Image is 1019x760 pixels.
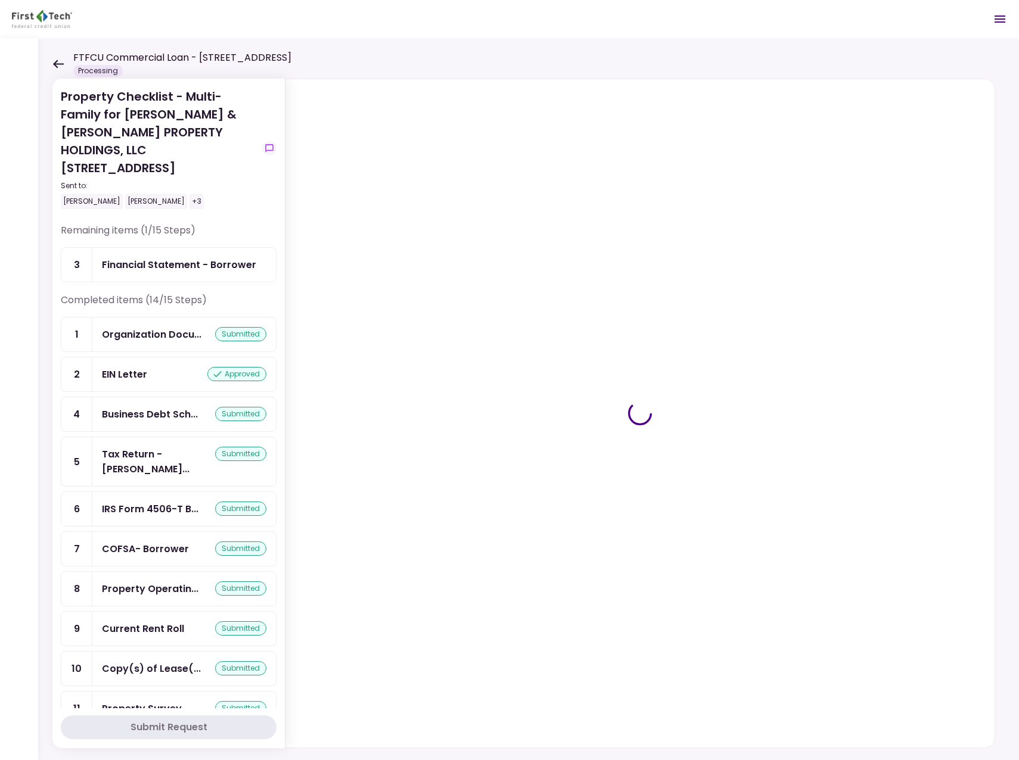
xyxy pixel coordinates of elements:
[262,141,277,155] button: show-messages
[61,317,277,352] a: 1Organization Documents for Borrowing Entitysubmitted
[102,621,184,636] div: Current Rent Roll
[61,691,277,726] a: 11Property Surveysubmitted
[189,194,204,209] div: +3
[61,88,257,209] div: Property Checklist - Multi-Family for [PERSON_NAME] & [PERSON_NAME] PROPERTY HOLDINGS, LLC [STREE...
[102,327,201,342] div: Organization Documents for Borrowing Entity
[73,65,123,77] div: Processing
[215,661,266,675] div: submitted
[102,407,198,422] div: Business Debt Schedule
[73,51,291,65] h1: FTFCU Commercial Loan - [STREET_ADDRESS]
[61,715,277,739] button: Submit Request
[102,447,215,476] div: Tax Return - Borrower
[131,720,207,734] div: Submit Request
[102,367,147,382] div: EIN Letter
[215,621,266,636] div: submitted
[207,367,266,381] div: approved
[61,572,92,606] div: 8
[102,541,189,556] div: COFSA- Borrower
[61,611,277,646] a: 9Current Rent Rollsubmitted
[12,10,72,28] img: Partner icon
[61,437,92,486] div: 5
[215,541,266,556] div: submitted
[986,5,1014,33] button: Open menu
[61,194,123,209] div: [PERSON_NAME]
[61,223,277,247] div: Remaining items (1/15 Steps)
[61,437,277,487] a: 5Tax Return - Borrowersubmitted
[61,492,92,526] div: 6
[215,327,266,341] div: submitted
[125,194,187,209] div: [PERSON_NAME]
[102,661,201,676] div: Copy(s) of Lease(s) and Amendment(s)
[61,357,277,392] a: 2EIN Letterapproved
[61,293,277,317] div: Completed items (14/15 Steps)
[61,612,92,646] div: 9
[102,502,198,516] div: IRS Form 4506-T Borrower
[61,652,92,686] div: 10
[61,247,277,282] a: 3Financial Statement - Borrower
[215,581,266,596] div: submitted
[215,502,266,516] div: submitted
[102,701,182,716] div: Property Survey
[61,491,277,527] a: 6IRS Form 4506-T Borrowersubmitted
[61,248,92,282] div: 3
[61,317,92,351] div: 1
[61,532,92,566] div: 7
[102,581,198,596] div: Property Operating Statements
[61,692,92,725] div: 11
[61,397,277,432] a: 4Business Debt Schedulesubmitted
[61,357,92,391] div: 2
[215,701,266,715] div: submitted
[215,407,266,421] div: submitted
[61,571,277,606] a: 8Property Operating Statementssubmitted
[61,531,277,566] a: 7COFSA- Borrowersubmitted
[61,180,257,191] div: Sent to:
[215,447,266,461] div: submitted
[61,651,277,686] a: 10Copy(s) of Lease(s) and Amendment(s)submitted
[102,257,256,272] div: Financial Statement - Borrower
[61,397,92,431] div: 4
